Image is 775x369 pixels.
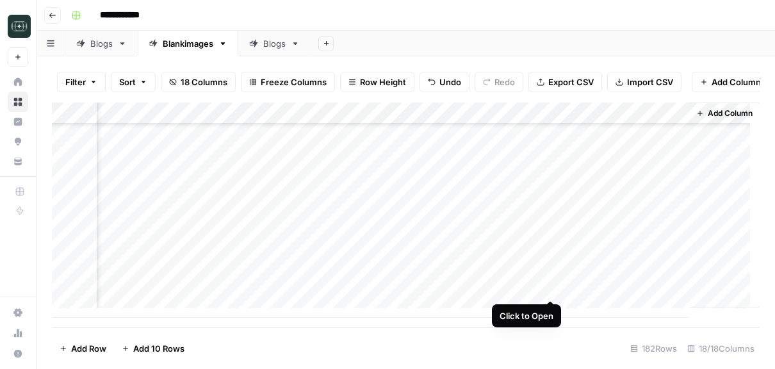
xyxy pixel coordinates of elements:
button: Export CSV [528,72,602,92]
span: Filter [65,76,86,88]
button: Help + Support [8,343,28,364]
span: Add Row [71,342,106,355]
span: Add Column [712,76,761,88]
button: Undo [420,72,469,92]
a: Usage [8,323,28,343]
button: Add Column [692,72,769,92]
div: Blogs [263,37,286,50]
a: Insights [8,111,28,132]
button: Add Row [52,338,114,359]
div: Click to Open [500,309,553,322]
span: Add Column [708,108,753,119]
span: Sort [119,76,136,88]
a: Your Data [8,151,28,172]
button: 18 Columns [161,72,236,92]
button: Redo [475,72,523,92]
button: Freeze Columns [241,72,335,92]
button: Filter [57,72,106,92]
a: Blogs [65,31,138,56]
span: Redo [494,76,515,88]
img: Catalyst Logo [8,15,31,38]
span: Export CSV [548,76,594,88]
span: Import CSV [627,76,673,88]
a: Browse [8,92,28,112]
button: Sort [111,72,156,92]
button: Workspace: Catalyst [8,10,28,42]
div: Blogs [90,37,113,50]
span: Freeze Columns [261,76,327,88]
button: Import CSV [607,72,681,92]
a: Opportunities [8,131,28,152]
a: Blogs [238,31,311,56]
button: Row Height [340,72,414,92]
div: 18/18 Columns [682,338,760,359]
div: Blankimages [163,37,213,50]
button: Add Column [691,105,758,122]
span: 18 Columns [181,76,227,88]
span: Undo [439,76,461,88]
a: Settings [8,302,28,323]
button: Add 10 Rows [114,338,192,359]
div: 182 Rows [625,338,682,359]
span: Add 10 Rows [133,342,184,355]
a: Blankimages [138,31,238,56]
span: Row Height [360,76,406,88]
a: Home [8,72,28,92]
